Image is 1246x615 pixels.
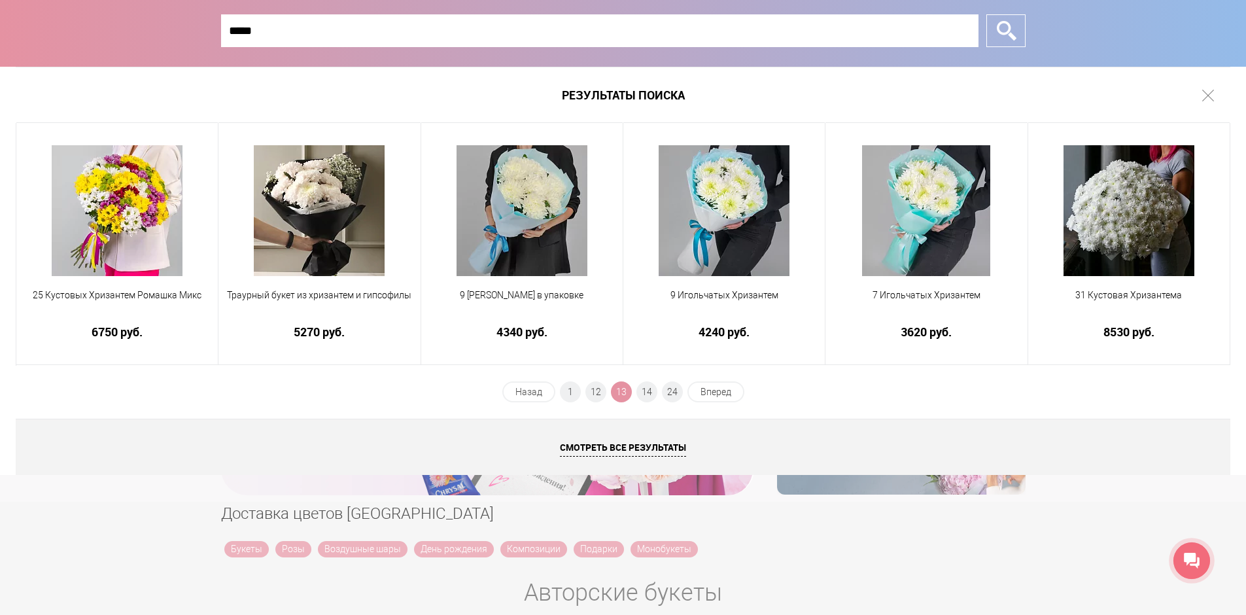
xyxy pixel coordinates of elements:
[1037,289,1221,302] span: 31 Кустовая Хризантема
[502,381,555,402] a: Назад
[834,325,1018,339] a: 3620 руб.
[457,145,587,276] img: 9 Хризантем Антонов в упаковке
[16,67,1230,123] h1: Результаты поиска
[1037,289,1221,317] a: 31 Кустовая Хризантема
[16,419,1230,475] a: Смотреть все результаты
[659,145,789,276] img: 9 Игольчатых Хризантем
[1064,145,1194,276] img: 31 Кустовая Хризантема
[1037,325,1221,339] a: 8530 руб.
[662,381,683,402] a: 24
[560,441,686,457] span: Смотреть все результаты
[52,145,182,276] img: 25 Кустовых Хризантем Ромашка Микс
[611,381,632,402] span: 13
[25,289,209,317] a: 25 Кустовых Хризантем Ромашка Микс
[227,325,411,339] a: 5270 руб.
[834,289,1018,317] a: 7 Игольчатых Хризантем
[632,289,816,302] span: 9 Игольчатых Хризантем
[25,289,209,302] span: 25 Кустовых Хризантем Ромашка Микс
[254,145,385,276] img: Траурный букет из хризантем и гипсофилы
[636,381,657,402] a: 14
[227,289,411,317] a: Траурный букет из хризантем и гипсофилы
[687,381,744,402] a: Вперед
[430,289,614,302] span: 9 [PERSON_NAME] в упаковке
[560,381,581,402] a: 1
[430,289,614,317] a: 9 [PERSON_NAME] в упаковке
[834,289,1018,302] span: 7 Игольчатых Хризантем
[862,145,990,276] img: 7 Игольчатых Хризантем
[585,381,606,402] a: 12
[227,289,411,302] span: Траурный букет из хризантем и гипсофилы
[25,325,209,339] a: 6750 руб.
[430,325,614,339] a: 4340 руб.
[632,325,816,339] a: 4240 руб.
[632,289,816,317] a: 9 Игольчатых Хризантем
